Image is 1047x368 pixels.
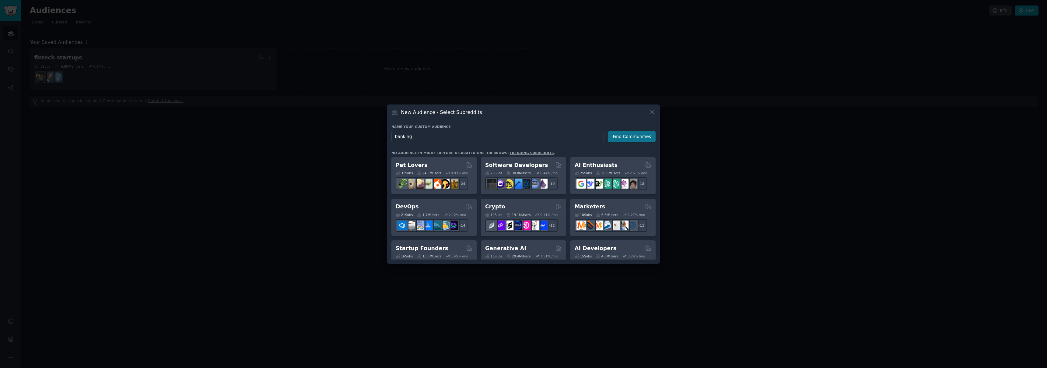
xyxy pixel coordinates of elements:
h2: AI Enthusiasts [575,161,618,169]
div: 6.6M Users [596,213,618,217]
div: 31 Sub s [396,171,413,175]
h2: Pet Lovers [396,161,428,169]
button: Find Communities [608,131,656,142]
div: 15 Sub s [575,254,592,258]
div: + 18 [634,177,647,190]
div: 19.1M Users [506,213,531,217]
div: 3.24 % /mo [628,254,645,258]
img: chatgpt_prompts_ [611,179,620,189]
img: content_marketing [576,221,586,230]
img: DevOpsLinks [423,221,432,230]
div: 2.12 % /mo [449,213,466,217]
div: 0.41 % /mo [540,213,558,217]
img: ethfinance [487,221,496,230]
img: software [487,179,496,189]
img: AItoolsCatalog [594,179,603,189]
div: No audience in mind? Explore a curated one, or browse . [391,151,555,155]
div: 26 Sub s [485,171,502,175]
img: AskMarketing [594,221,603,230]
div: + 11 [634,219,647,232]
img: Emailmarketing [602,221,611,230]
div: 21 Sub s [396,213,413,217]
div: + 12 [545,219,558,232]
div: 1.51 % /mo [540,254,558,258]
div: 16 Sub s [485,254,502,258]
div: + 14 [455,219,468,232]
img: AWS_Certified_Experts [406,221,415,230]
img: 0xPolygon [495,221,505,230]
div: 20.4M Users [506,254,531,258]
h3: Name your custom audience [391,125,656,129]
img: ethstaker [504,221,513,230]
div: 4.0M Users [596,254,618,258]
img: GoogleGeminiAI [576,179,586,189]
img: dogbreed [449,179,458,189]
div: 13.8M Users [417,254,441,258]
img: chatgpt_promptDesign [602,179,611,189]
img: herpetology [397,179,407,189]
img: platformengineering [432,221,441,230]
div: + 19 [545,177,558,190]
img: defiblockchain [521,221,531,230]
img: defi_ [538,221,548,230]
img: iOSProgramming [513,179,522,189]
h3: New Audience - Select Subreddits [401,109,482,115]
img: turtle [423,179,432,189]
img: cockatiel [432,179,441,189]
img: learnjavascript [504,179,513,189]
img: PetAdvice [440,179,450,189]
img: ArtificalIntelligence [628,179,637,189]
div: 24.3M Users [417,171,441,175]
img: aws_cdk [440,221,450,230]
h2: DevOps [396,203,419,211]
div: 30.0M Users [506,171,531,175]
img: csharp [495,179,505,189]
div: + 24 [455,177,468,190]
img: DeepSeek [585,179,594,189]
div: 16 Sub s [396,254,413,258]
img: reactnative [521,179,531,189]
img: ballpython [406,179,415,189]
img: leopardgeckos [415,179,424,189]
div: 1.27 % /mo [628,213,645,217]
img: Docker_DevOps [415,221,424,230]
img: CryptoNews [530,221,539,230]
h2: Startup Founders [396,245,448,252]
div: 19 Sub s [485,213,502,217]
div: 0.83 % /mo [451,171,468,175]
img: web3 [513,221,522,230]
div: 0.44 % /mo [540,171,558,175]
div: 18 Sub s [575,213,592,217]
img: PlatformEngineers [449,221,458,230]
div: 2.51 % /mo [630,171,647,175]
h2: AI Developers [575,245,616,252]
div: 20.6M Users [596,171,620,175]
input: Pick a short name, like "Digital Marketers" or "Movie-Goers" [391,131,604,142]
img: googleads [611,221,620,230]
img: elixir [538,179,548,189]
img: AskComputerScience [530,179,539,189]
img: OpenAIDev [619,179,629,189]
img: bigseo [585,221,594,230]
img: OnlineMarketing [628,221,637,230]
h2: Generative AI [485,245,526,252]
a: trending subreddits [509,151,554,155]
h2: Crypto [485,203,505,211]
h2: Software Developers [485,161,548,169]
h2: Marketers [575,203,605,211]
div: 1.7M Users [417,213,439,217]
img: azuredevops [397,221,407,230]
div: 1.45 % /mo [451,254,468,258]
div: 25 Sub s [575,171,592,175]
img: MarketingResearch [619,221,629,230]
